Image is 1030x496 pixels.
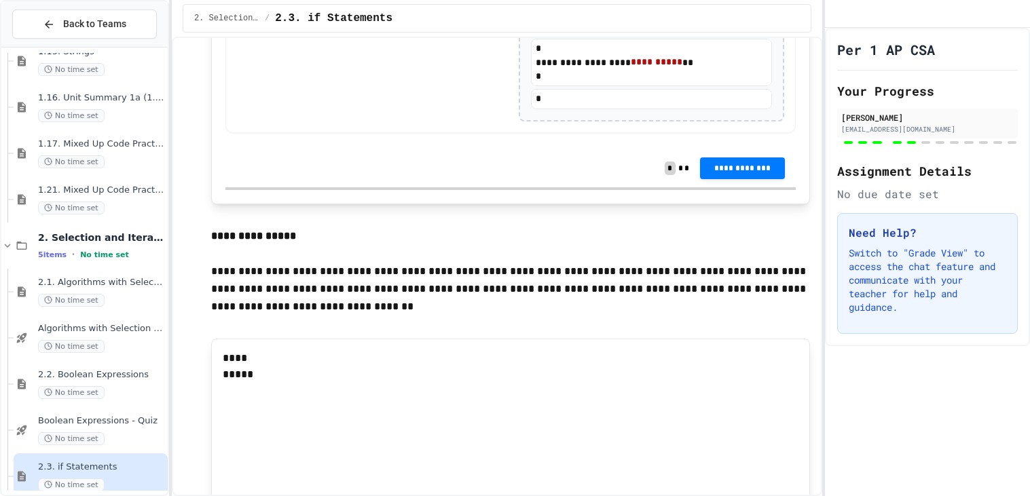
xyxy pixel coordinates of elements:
[837,186,1018,202] div: No due date set
[38,294,105,307] span: No time set
[38,478,105,491] span: No time set
[38,138,165,150] span: 1.17. Mixed Up Code Practice 1.1-1.6
[265,13,270,24] span: /
[38,415,165,427] span: Boolean Expressions - Quiz
[38,63,105,76] span: No time set
[38,155,105,168] span: No time set
[849,225,1006,241] h3: Need Help?
[38,323,165,335] span: Algorithms with Selection and Repetition - Topic 2.1
[841,111,1014,123] div: [PERSON_NAME]
[837,40,935,59] h1: Per 1 AP CSA
[63,17,126,31] span: Back to Teams
[38,92,165,104] span: 1.16. Unit Summary 1a (1.1-1.6)
[38,461,165,473] span: 2.3. if Statements
[849,246,1006,314] p: Switch to "Grade View" to access the chat feature and communicate with your teacher for help and ...
[38,369,165,381] span: 2.2. Boolean Expressions
[12,9,157,39] button: Back to Teams
[38,277,165,288] span: 2.1. Algorithms with Selection and Repetition
[837,161,1018,180] h2: Assignment Details
[841,124,1014,134] div: [EMAIL_ADDRESS][DOMAIN_NAME]
[38,185,165,196] span: 1.21. Mixed Up Code Practice 1b (1.7-1.15)
[38,432,105,445] span: No time set
[194,13,259,24] span: 2. Selection and Iteration
[38,109,105,122] span: No time set
[38,250,67,259] span: 5 items
[38,386,105,399] span: No time set
[72,249,75,260] span: •
[38,202,105,214] span: No time set
[80,250,129,259] span: No time set
[38,231,165,244] span: 2. Selection and Iteration
[837,81,1018,100] h2: Your Progress
[275,10,392,26] span: 2.3. if Statements
[38,340,105,353] span: No time set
